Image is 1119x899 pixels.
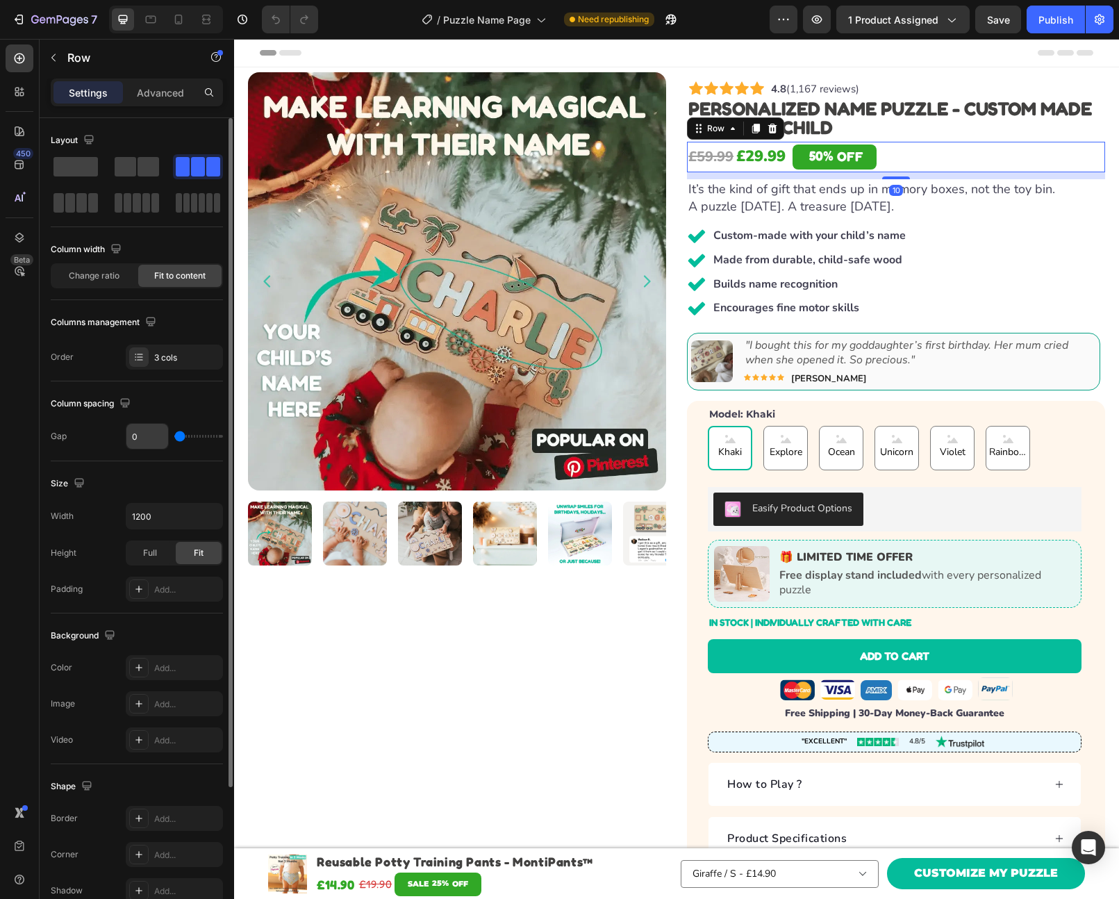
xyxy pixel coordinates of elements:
p: 7 [91,11,97,28]
div: Video [51,734,73,746]
button: Carousel Back Arrow [25,234,42,251]
strong: [PERSON_NAME] [557,333,633,346]
div: 3 cols [154,352,219,364]
div: Add to cart [626,610,695,625]
p: Settings [69,85,108,100]
p: Advanced [137,85,184,100]
img: gempages_543138185857729782-1dd28199-21ae-4d94-8ded-fbaa6c68ec8d.webp [627,641,658,661]
img: gempages_543138185857729782-1aef057e-977f-4bd4-bace-a4481db2a223.png [586,641,621,661]
div: 10 [655,146,669,157]
span: Unicorn [643,404,682,422]
span: 4.8/5 [675,698,691,708]
button: 1 product assigned [836,6,970,33]
img: Personalized Wooden Name Puzzle [14,33,432,452]
strong: Encourages fine motor skills [479,261,625,277]
div: £59.99 [453,104,501,132]
span: Explore [533,404,571,422]
strong: Made from durable, child-safe wood [479,213,668,229]
img: gempages_543138185857729782-3ed41854-d249-4da5-a556-bff4749997d4.webp [480,507,536,563]
div: Columns management [51,313,159,332]
img: gempages_543138185857729782-3db1b7ce-b409-490a-90e8-2cda2ef16f68.webp [744,638,779,661]
span: Ocean [591,404,624,422]
div: Shape [51,777,95,796]
img: gempages_543138185857729782-cbe2fcee-b01a-4164-af24-78de26df7cba.webp [457,302,499,343]
img: gempages_543138185857729782-04c7d2d7-a7a8-4f4b-ab35-024666402b1a.png [546,641,581,661]
strong: Builds name recognition [479,238,604,253]
div: Beta [10,254,33,265]
div: Undo/Redo [262,6,318,33]
div: Gap [51,430,67,443]
button: Easify Product Options [479,454,629,487]
span: Change ratio [69,270,119,282]
button: Add to cart [474,600,847,634]
div: Border [51,812,78,825]
i: "I bought this for my goddaughter’s first birthday. Her mum cried when she opened it. So precious." [511,299,834,329]
div: Layout [51,131,97,150]
input: Auto [126,504,222,529]
span: Save [987,14,1010,26]
div: Easify Product Options [518,462,618,477]
span: Fit [194,547,204,559]
img: Personalized Wooden Name Puzzle [314,463,378,527]
div: Height [51,547,76,559]
span: Fit to content [154,270,206,282]
img: gempages_543138185857729782-8b9489c5-7d3c-4aed-a2c5-d26f328c5141.png [663,641,698,661]
div: Add... [154,662,219,675]
div: Order [51,351,74,363]
button: Save [975,6,1021,33]
a: CUSTOMIZE MY PUZZLE [653,819,851,850]
a: 4.8(1,167 reviews) [537,43,625,57]
legend: Model: Khaki [474,365,542,386]
p: CUSTOMIZE MY PUZZLE [680,825,824,845]
p: Row [67,49,185,66]
span: / [437,13,440,27]
img: Personalized Wooden Name Puzzle [89,463,153,527]
span: Khaki [481,404,511,422]
img: Personalized Wooden Name Puzzle [239,463,303,527]
div: Add... [154,698,219,711]
div: 450 [13,148,33,159]
div: Image [51,698,75,710]
div: Size [51,475,88,493]
button: Carousel Next Arrow [404,234,421,251]
strong: Free display stand included [545,529,688,544]
p: 🎁 LIMITED TIME OFFER [545,511,840,526]
div: Column width [51,240,124,259]
span: Puzzle Name Page [443,13,531,27]
img: Trustpilot Logo [702,697,750,709]
img: gempages_543138185857729782-151773be-62f4-4fe2-99d0-fd7494f2f1a9.png [704,641,738,661]
div: Column spacing [51,395,133,413]
p: Free Shipping | 30-Day Money-Back Guarantee [475,666,846,683]
h1: Personalized Name Puzzle - Custom Made for Your Child [453,59,871,99]
span: Full [143,547,157,559]
div: Padding [51,583,83,595]
span: Rainbow [752,404,795,422]
p: with every personalized puzzle [545,529,840,559]
div: Add... [154,584,219,596]
button: Publish [1027,6,1085,33]
div: Row [470,83,493,96]
input: Auto [126,424,168,449]
p: How to Play ? [493,737,568,754]
button: 7 [6,6,103,33]
img: Personalized Wooden Name Puzzle [14,463,78,527]
b: "EXCELLENT" [567,698,613,707]
span: Violet [703,404,734,422]
img: 4.4/5 Rating [623,699,665,707]
div: £29.99 [501,103,553,133]
div: Publish [1038,13,1073,27]
div: Open Intercom Messenger [1072,831,1105,864]
div: Add... [154,813,219,825]
iframe: Design area [234,39,1119,899]
div: Shadow [51,884,83,897]
div: Add... [154,885,219,898]
p: Product Specifications [493,791,613,808]
p: IN STOCK | INDIVIDUALLY CRAFTED WITH CARE [475,575,677,592]
div: Corner [51,848,78,861]
strong: Custom-made with your child’s name [479,189,672,204]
